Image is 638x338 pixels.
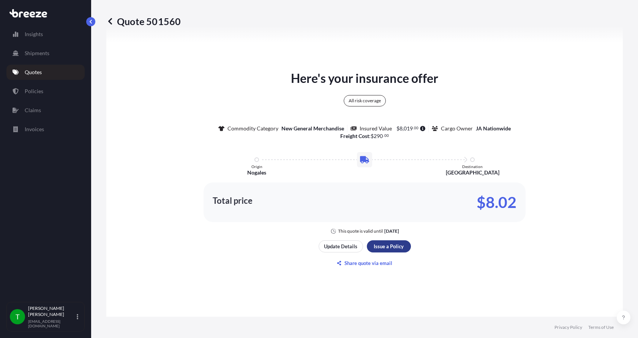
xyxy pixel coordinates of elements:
[374,243,404,250] p: Issue a Policy
[554,324,582,330] a: Privacy Policy
[344,259,392,267] p: Share quote via email
[281,125,344,132] p: New General Merchandise
[25,125,44,133] p: Invoices
[383,134,384,137] span: .
[6,84,85,99] a: Policies
[588,324,614,330] a: Terms of Use
[6,27,85,42] a: Insights
[384,134,389,137] span: 00
[476,125,511,132] p: JA Nationwide
[324,243,357,250] p: Update Details
[6,122,85,137] a: Invoices
[400,126,403,131] span: 8
[371,133,374,139] span: $
[213,197,253,205] p: Total price
[384,228,399,234] p: [DATE]
[16,313,20,321] span: T
[477,196,516,208] p: $8.02
[25,49,49,57] p: Shipments
[340,133,369,139] b: Freight Cost
[403,126,404,131] span: ,
[319,257,411,269] button: Share quote via email
[28,305,75,317] p: [PERSON_NAME] [PERSON_NAME]
[396,126,400,131] span: $
[6,46,85,61] a: Shipments
[291,69,438,87] p: Here's your insurance offer
[25,87,43,95] p: Policies
[25,30,43,38] p: Insights
[28,319,75,328] p: [EMAIL_ADDRESS][DOMAIN_NAME]
[414,127,418,129] span: 00
[367,240,411,252] button: Issue a Policy
[340,132,389,140] p: :
[446,169,499,176] p: [GEOGRAPHIC_DATA]
[344,95,386,106] div: All risk coverage
[413,127,414,129] span: .
[319,240,363,252] button: Update Details
[6,103,85,118] a: Claims
[6,65,85,80] a: Quotes
[25,68,42,76] p: Quotes
[404,126,413,131] span: 019
[227,125,278,132] p: Commodity Category
[338,228,383,234] p: This quote is valid until
[462,164,483,169] p: Destination
[251,164,262,169] p: Origin
[247,169,266,176] p: Nogales
[25,106,41,114] p: Claims
[106,15,181,27] p: Quote 501560
[360,125,392,132] p: Insured Value
[374,133,383,139] span: 290
[441,125,473,132] p: Cargo Owner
